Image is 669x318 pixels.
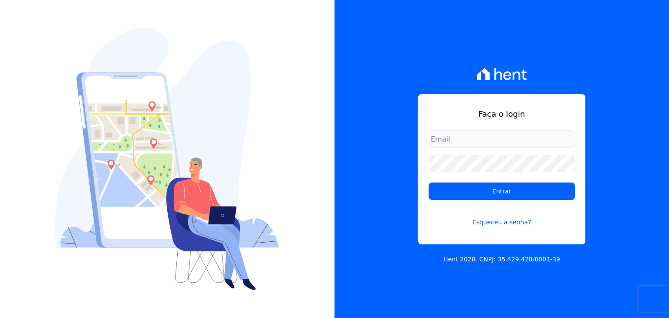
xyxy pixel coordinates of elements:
[429,207,575,227] a: Esqueceu a senha?
[55,28,279,290] img: Login
[429,130,575,148] input: Email
[429,183,575,200] input: Entrar
[429,108,575,120] h1: Faça o login
[443,255,560,264] p: Hent 2020. CNPJ: 35.429.428/0001-39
